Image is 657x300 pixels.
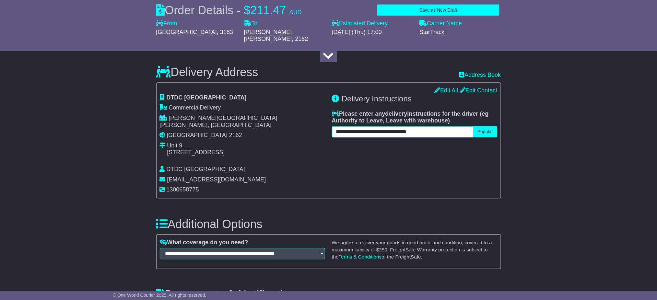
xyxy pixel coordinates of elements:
div: [STREET_ADDRESS] [167,149,225,156]
span: [EMAIL_ADDRESS][DOMAIN_NAME] [167,177,266,183]
span: 1300658775 [167,187,199,193]
span: [PERSON_NAME][GEOGRAPHIC_DATA][PERSON_NAME], [GEOGRAPHIC_DATA] [160,115,277,129]
a: Edit Contact [460,87,497,94]
label: Please enter any instructions for the driver ( ) [332,111,498,125]
h3: Additional Options [156,218,501,231]
button: Save as New Draft [377,5,499,16]
span: Delivery Instructions [342,95,412,103]
span: AUD [289,9,302,16]
span: DTDC [GEOGRAPHIC_DATA] [167,166,245,173]
span: , 3183 [217,29,233,36]
span: delivery [385,111,407,117]
div: [DATE] (Thu) 17:00 [332,29,413,36]
label: Carrier Name [420,20,462,28]
span: [GEOGRAPHIC_DATA] [156,29,217,36]
div: Delivery [160,105,325,112]
label: Estimated Delivery [332,20,413,28]
span: DTDC [GEOGRAPHIC_DATA] [167,95,247,101]
a: Address Book [459,72,501,78]
span: eg Authority to Leave, Leave with warehouse [332,111,489,124]
span: $ [244,4,251,17]
a: Edit All [434,87,458,94]
span: 2162 [229,132,242,139]
a: Terms & Conditions [339,254,382,260]
span: Commercial [169,105,200,111]
span: © One World Courier 2025. All rights reserved. [113,293,206,298]
label: What coverage do you need? [160,239,248,247]
div: StarTrack [420,29,501,36]
h3: Delivery Address [156,66,258,79]
label: From [156,20,177,28]
div: Order Details - [156,3,302,17]
span: [PERSON_NAME] [PERSON_NAME] [244,29,292,43]
button: Popular [473,126,497,138]
span: 250 [379,247,388,253]
small: We agree to deliver your goods in good order and condition, covered to a maximum liability of $ .... [332,240,492,260]
label: To [244,20,258,28]
div: Unit 9 [167,143,225,150]
span: 211.47 [251,4,286,17]
span: [GEOGRAPHIC_DATA] [167,132,228,139]
span: , 2162 [292,36,308,42]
